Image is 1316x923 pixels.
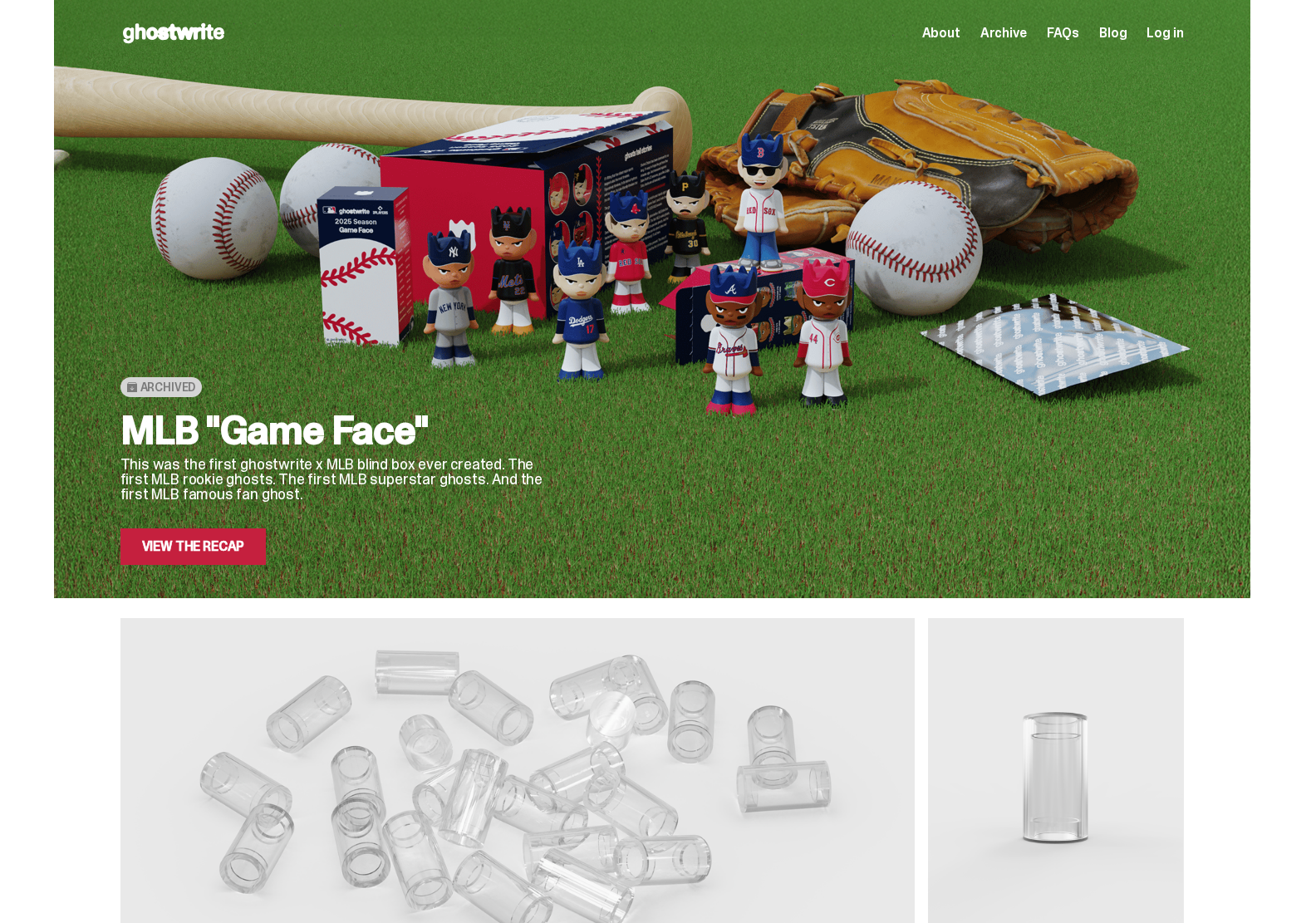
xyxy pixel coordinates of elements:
[1099,27,1127,40] a: Blog
[1047,27,1079,40] a: FAQs
[922,27,960,40] a: About
[980,27,1027,40] a: Archive
[140,380,196,394] span: Archived
[1147,27,1183,40] a: Log in
[120,528,267,565] a: View the Recap
[120,410,552,450] h2: MLB "Game Face"
[120,457,552,502] p: This was the first ghostwrite x MLB blind box ever created. The first MLB rookie ghosts. The firs...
